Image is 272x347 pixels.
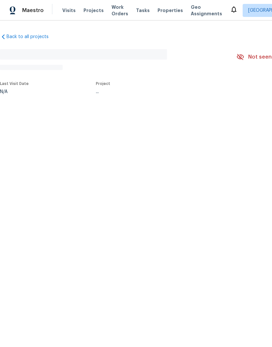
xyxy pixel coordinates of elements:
[136,8,150,13] span: Tasks
[62,7,76,14] span: Visits
[22,7,44,14] span: Maestro
[96,82,110,86] span: Project
[96,90,221,94] div: ...
[112,4,128,17] span: Work Orders
[191,4,222,17] span: Geo Assignments
[158,7,183,14] span: Properties
[83,7,104,14] span: Projects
